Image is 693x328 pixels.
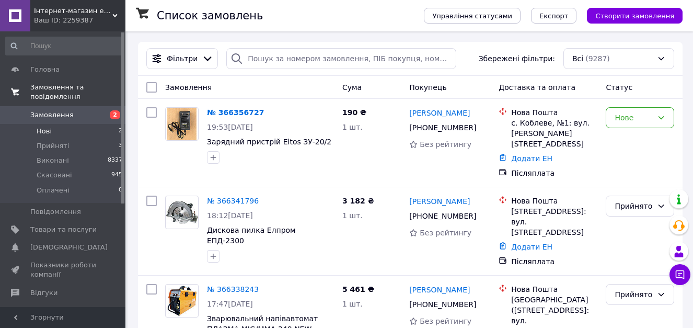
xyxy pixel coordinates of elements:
span: Інтернет-магазин electroinstrument-gretmarket [34,6,112,16]
a: [PERSON_NAME] [409,285,470,295]
div: Прийнято [615,200,653,212]
div: [STREET_ADDRESS]: вул. [STREET_ADDRESS] [511,206,597,237]
a: Дискова пилка Елпром ЕПД-2300 [207,226,296,245]
span: 18:12[DATE] [207,211,253,220]
div: Нова Пошта [511,196,597,206]
div: Ваш ID: 2259387 [34,16,125,25]
a: Фото товару [165,284,199,318]
input: Пошук [5,37,123,55]
a: № 366356727 [207,108,264,117]
span: Повідомлення [30,207,81,217]
span: (9287) [585,54,610,63]
span: 190 ₴ [342,108,366,117]
span: 2 [119,127,122,136]
span: 945 [111,171,122,180]
span: Оплачені [37,186,70,195]
span: Замовлення [165,83,212,92]
a: Створити замовлення [576,11,683,19]
div: Нова Пошта [511,284,597,295]
div: Нова Пошта [511,107,597,118]
span: Без рейтингу [420,317,471,325]
div: Нове [615,112,653,123]
span: Замовлення [30,110,74,120]
a: [PERSON_NAME] [409,196,470,207]
div: Післяплата [511,168,597,178]
a: Додати ЕН [511,243,552,251]
button: Створити замовлення [587,8,683,24]
a: Зарядний пристрій Eltos ЗУ-20/2 [207,138,331,146]
span: Відгуки [30,288,57,298]
img: Фото товару [166,286,198,316]
span: Статус [606,83,632,92]
span: Прийняті [37,141,69,151]
span: 19:53[DATE] [207,123,253,131]
span: 8337 [108,156,122,165]
a: Фото товару [165,196,199,229]
span: Покупець [409,83,446,92]
span: 1 шт. [342,211,363,220]
button: Чат з покупцем [669,264,690,285]
h1: Список замовлень [157,9,263,22]
div: Післяплата [511,256,597,267]
span: Експорт [539,12,569,20]
img: Фото товару [167,108,196,140]
button: Експорт [531,8,577,24]
span: Головна [30,65,60,74]
span: Товари та послуги [30,225,97,234]
span: Нові [37,127,52,136]
span: Покупці [30,306,59,315]
span: 17:47[DATE] [207,300,253,308]
span: Cума [342,83,362,92]
span: Створити замовлення [595,12,674,20]
div: с. Коблеве, №1: вул. [PERSON_NAME][STREET_ADDRESS] [511,118,597,149]
a: Додати ЕН [511,154,552,163]
span: Доставка та оплата [499,83,575,92]
span: Фільтри [167,53,198,64]
span: 1 шт. [342,123,363,131]
span: Замовлення та повідомлення [30,83,125,101]
span: 3 [119,141,122,151]
span: Скасовані [37,171,72,180]
span: 5 461 ₴ [342,285,374,293]
a: Фото товару [165,107,199,141]
span: 0 [119,186,122,195]
span: 3 182 ₴ [342,197,374,205]
div: [PHONE_NUMBER] [407,120,478,135]
img: Фото товару [166,201,198,223]
div: [PHONE_NUMBER] [407,209,478,223]
span: Всі [572,53,583,64]
a: № 366338243 [207,285,259,293]
span: Без рейтингу [420,229,471,237]
a: [PERSON_NAME] [409,108,470,118]
span: 1 шт. [342,300,363,308]
button: Управління статусами [424,8,521,24]
span: Виконані [37,156,69,165]
div: Прийнято [615,289,653,300]
input: Пошук за номером замовлення, ПІБ покупця, номером телефону, Email, номером накладної [226,48,456,69]
span: Управління статусами [432,12,512,20]
span: Без рейтингу [420,140,471,149]
a: № 366341796 [207,197,259,205]
span: 2 [110,110,120,119]
div: [PHONE_NUMBER] [407,297,478,312]
span: Збережені фільтри: [479,53,555,64]
span: [DEMOGRAPHIC_DATA] [30,243,108,252]
span: Показники роботи компанії [30,261,97,279]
